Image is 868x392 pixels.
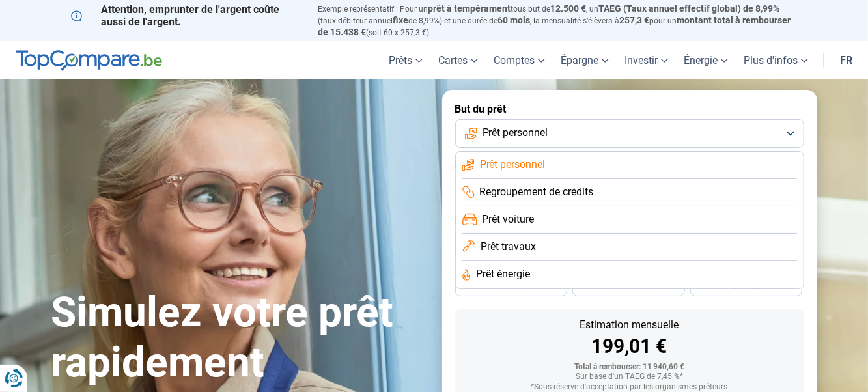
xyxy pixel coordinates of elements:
span: Prêt énergie [476,267,530,281]
span: montant total à rembourser de 15.438 € [318,15,791,37]
label: But du prêt [455,103,804,115]
p: Exemple représentatif : Pour un tous but de , un (taux débiteur annuel de 8,99%) et une durée de ... [318,3,798,38]
span: TAEG (Taux annuel effectif global) de 8,99% [599,3,780,14]
h1: Simulez votre prêt rapidement [51,288,427,388]
a: Cartes [430,41,486,79]
a: Énergie [676,41,736,79]
span: 257,3 € [620,15,650,25]
span: 24 mois [732,283,761,290]
span: 60 mois [498,15,531,25]
span: 36 mois [497,283,525,290]
a: Comptes [486,41,553,79]
div: *Sous réserve d'acceptation par les organismes prêteurs [466,383,794,392]
button: Prêt personnel [455,119,804,148]
img: TopCompare [16,50,162,71]
p: Attention, emprunter de l'argent coûte aussi de l'argent. [71,3,303,28]
span: Prêt voiture [483,212,535,227]
span: Prêt personnel [480,158,546,172]
div: Total à rembourser: 11 940,60 € [466,363,794,372]
a: Épargne [553,41,617,79]
span: Regroupement de crédits [480,185,594,199]
span: Prêt travaux [481,240,536,254]
span: prêt à tempérament [428,3,511,14]
a: Plus d'infos [736,41,816,79]
span: fixe [393,15,409,25]
div: 199,01 € [466,337,794,356]
span: 30 mois [614,283,643,290]
div: Estimation mensuelle [466,320,794,330]
div: Sur base d'un TAEG de 7,45 %* [466,372,794,382]
a: fr [832,41,860,79]
span: 12.500 € [551,3,587,14]
a: Prêts [381,41,430,79]
span: Prêt personnel [483,126,548,140]
a: Investir [617,41,676,79]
